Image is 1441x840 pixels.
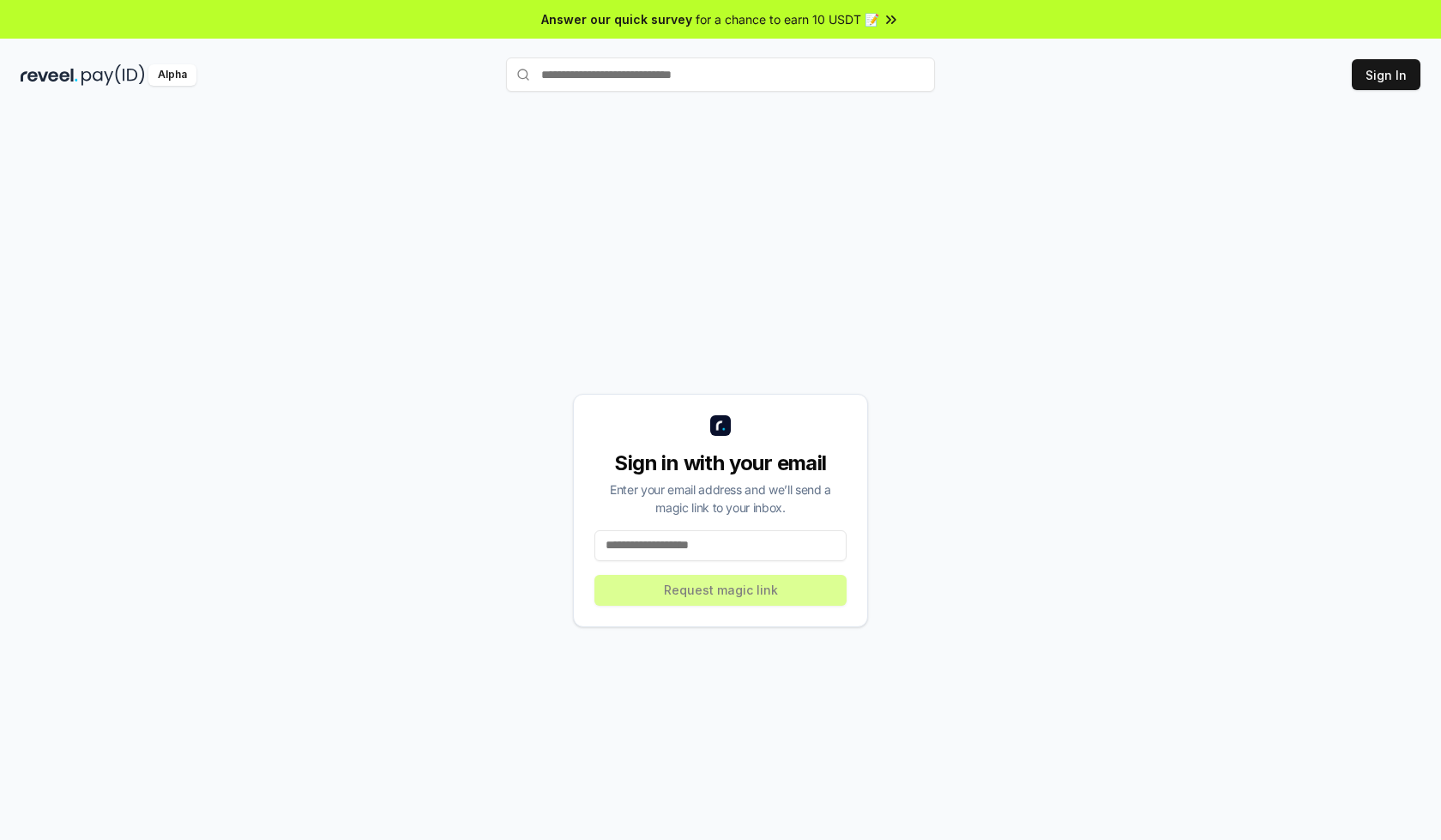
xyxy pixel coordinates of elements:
[710,415,731,436] img: logo_small
[81,64,145,86] img: pay_id
[696,10,879,28] span: for a chance to earn 10 USDT 📝
[594,450,847,477] div: Sign in with your email
[594,480,847,517] div: Enter your email address and we’ll send a magic link to your inbox.
[148,64,196,86] div: Alpha
[1352,59,1420,90] button: Sign In
[541,10,692,28] span: Answer our quick survey
[21,64,78,86] img: reveel_dark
